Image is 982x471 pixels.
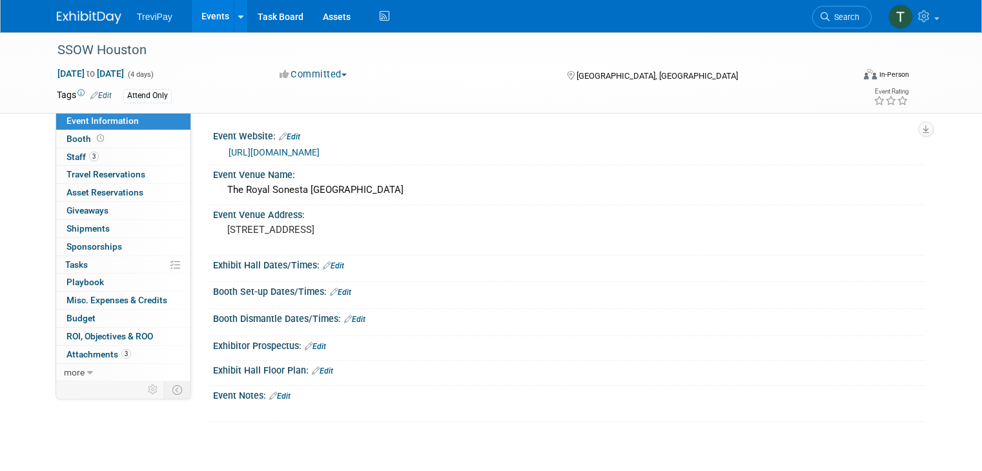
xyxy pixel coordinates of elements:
[66,295,167,305] span: Misc. Expenses & Credits
[85,68,97,79] span: to
[864,69,877,79] img: Format-Inperson.png
[66,241,122,252] span: Sponsorships
[64,367,85,377] span: more
[66,115,139,126] span: Event Information
[213,126,925,143] div: Event Website:
[56,328,190,345] a: ROI, Objectives & ROO
[56,310,190,327] a: Budget
[65,259,88,270] span: Tasks
[66,331,153,341] span: ROI, Objectives & ROO
[66,187,143,197] span: Asset Reservations
[56,238,190,256] a: Sponsorships
[344,315,365,324] a: Edit
[312,366,333,376] a: Edit
[56,112,190,130] a: Event Information
[57,11,121,24] img: ExhibitDay
[305,342,326,351] a: Edit
[53,39,837,62] div: SSOW Houston
[213,165,925,181] div: Event Venue Name:
[56,292,190,309] a: Misc. Expenses & Credits
[213,386,925,403] div: Event Notes:
[56,166,190,183] a: Travel Reservations
[213,309,925,326] div: Booth Dismantle Dates/Times:
[213,361,925,377] div: Exhibit Hall Floor Plan:
[142,381,165,398] td: Personalize Event Tab Strip
[66,277,104,287] span: Playbook
[94,134,107,143] span: Booth not reserved yet
[229,147,320,157] a: [URL][DOMAIN_NAME]
[165,381,191,398] td: Toggle Event Tabs
[56,346,190,363] a: Attachments3
[227,224,496,235] pre: [STREET_ADDRESS]
[57,68,125,79] span: [DATE] [DATE]
[213,336,925,353] div: Exhibitor Prospectus:
[56,274,190,291] a: Playbook
[213,205,925,221] div: Event Venue Address:
[56,130,190,148] a: Booth
[213,256,925,272] div: Exhibit Hall Dates/Times:
[56,184,190,201] a: Asset Reservations
[56,256,190,274] a: Tasks
[90,91,112,100] a: Edit
[874,88,908,95] div: Event Rating
[56,220,190,237] a: Shipments
[275,68,352,81] button: Committed
[213,282,925,299] div: Booth Set-up Dates/Times:
[783,67,909,86] div: Event Format
[66,349,131,359] span: Attachments
[66,152,99,162] span: Staff
[66,134,107,144] span: Booth
[123,89,172,103] div: Attend Only
[89,152,99,161] span: 3
[223,180,916,200] div: The Royal Sonesta [GEOGRAPHIC_DATA]
[121,349,131,359] span: 3
[279,132,300,141] a: Edit
[57,88,112,103] td: Tags
[269,392,291,401] a: Edit
[330,288,351,297] a: Edit
[137,12,172,22] span: TreviPay
[66,223,110,234] span: Shipments
[323,261,344,270] a: Edit
[56,148,190,166] a: Staff3
[127,70,154,79] span: (4 days)
[66,205,108,215] span: Giveaways
[577,71,738,81] span: [GEOGRAPHIC_DATA], [GEOGRAPHIC_DATA]
[56,202,190,219] a: Giveaways
[879,70,909,79] div: In-Person
[66,169,145,179] span: Travel Reservations
[830,12,859,22] span: Search
[812,6,872,28] a: Search
[888,5,913,29] img: Tara DePaepe
[66,313,96,323] span: Budget
[56,364,190,381] a: more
